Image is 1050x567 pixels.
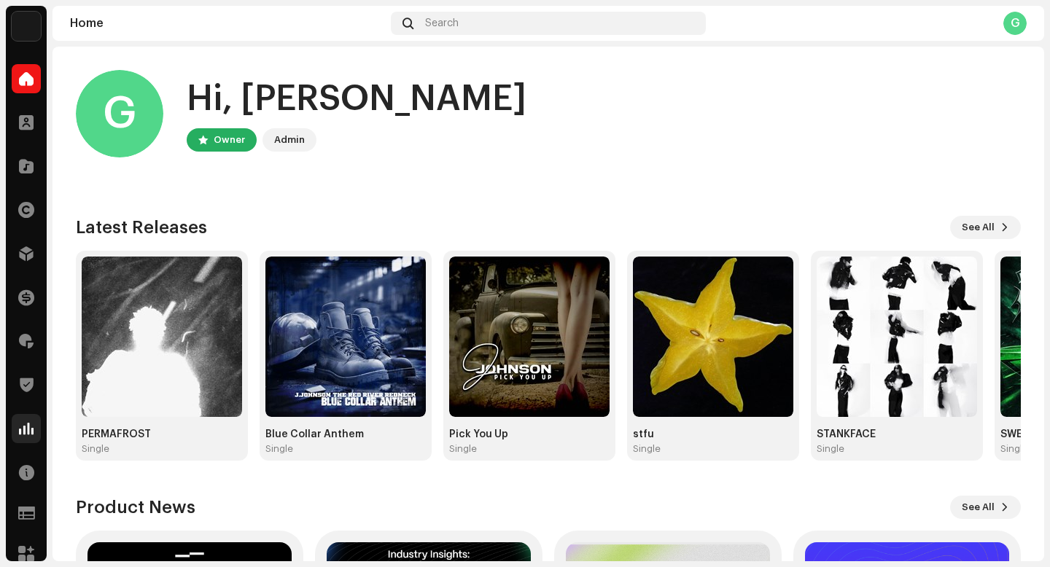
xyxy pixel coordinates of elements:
img: 1cd2ce55-5467-43b1-93e4-b5082d78fd0b [265,257,426,417]
h3: Latest Releases [76,216,207,239]
span: See All [962,213,995,242]
h3: Product News [76,496,195,519]
img: 9cb33734-fae5-4d78-9cec-0892bfbcf9e2 [82,257,242,417]
span: Search [425,17,459,29]
div: Single [449,443,477,455]
div: Single [1000,443,1028,455]
div: Single [633,443,661,455]
div: Pick You Up [449,429,610,440]
img: 4a6a2b93-1cc9-45b0-94cb-25a50f576cb2 [449,257,610,417]
div: Admin [274,131,305,149]
div: Single [82,443,109,455]
div: Home [70,17,385,29]
div: PERMAFROST [82,429,242,440]
div: stfu [633,429,793,440]
div: STANKFACE [817,429,977,440]
div: Hi, [PERSON_NAME] [187,76,526,122]
button: See All [950,496,1021,519]
div: Single [817,443,844,455]
div: Owner [214,131,245,149]
img: acab2465-393a-471f-9647-fa4d43662784 [12,12,41,41]
div: G [76,70,163,157]
div: Blue Collar Anthem [265,429,426,440]
span: See All [962,493,995,522]
button: See All [950,216,1021,239]
div: Single [265,443,293,455]
div: G [1003,12,1027,35]
img: 36441832-935d-4f0c-99ff-f91d6a63b052 [817,257,977,417]
img: 5c956695-c983-41b8-a6c6-43644f697cc3 [633,257,793,417]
